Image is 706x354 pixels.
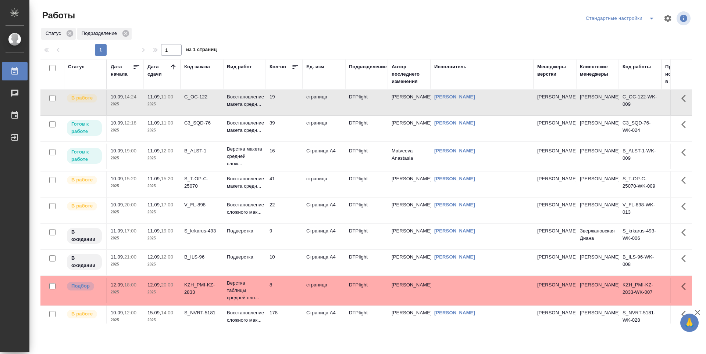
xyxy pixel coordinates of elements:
div: V_FL-898 [184,201,220,209]
p: 11.09, [147,94,161,100]
p: [PERSON_NAME] [537,253,573,261]
p: 10.09, [111,310,124,315]
p: Готов к работе [71,120,97,135]
p: 2025 [147,261,177,268]
p: 2025 [111,261,140,268]
p: 14:00 [161,310,173,315]
td: [PERSON_NAME] [576,116,619,141]
p: 12.09, [111,282,124,288]
td: C3_SQD-76-WK-024 [619,116,662,141]
p: 11.09, [147,120,161,126]
p: 11.09, [111,228,124,234]
td: DTPlight [345,90,388,115]
p: 21:00 [124,254,136,260]
p: 2025 [147,101,177,108]
div: Дата сдачи [147,63,170,78]
p: [PERSON_NAME] [537,281,573,289]
a: [PERSON_NAME] [434,94,475,100]
div: Подразделение [349,63,387,71]
p: 2025 [111,235,140,242]
p: 11.09, [147,148,161,153]
p: 15.09, [147,310,161,315]
td: DTPlight [345,198,388,223]
td: [PERSON_NAME] [388,198,431,223]
p: 10.09, [111,120,124,126]
p: Восстановление макета средн... [227,119,262,134]
td: [PERSON_NAME] [388,278,431,303]
p: Подбор [71,282,90,290]
td: S_krkarus-493-WK-006 [619,224,662,249]
td: DTPlight [345,278,388,303]
p: В ожидании [71,228,97,243]
a: [PERSON_NAME] [434,176,475,181]
td: 8 [266,278,303,303]
td: DTPlight [345,171,388,197]
a: [PERSON_NAME] [434,254,475,260]
p: 2025 [111,317,140,324]
td: Matveeva Anastasia [388,144,431,169]
div: Менеджеры верстки [537,63,573,78]
p: [PERSON_NAME] [537,93,573,101]
p: 17:00 [124,228,136,234]
p: 14:24 [124,94,136,100]
p: 11:00 [161,94,173,100]
p: 18:00 [124,282,136,288]
div: B_ALST-1 [184,147,220,155]
p: В работе [71,310,93,318]
td: 9 [266,224,303,249]
td: DTPlight [345,116,388,141]
p: Готов к работе [71,148,97,163]
div: split button [584,12,659,24]
a: [PERSON_NAME] [434,228,475,234]
p: В работе [71,202,93,210]
p: 12:00 [161,148,173,153]
p: [PERSON_NAME] [537,147,573,155]
p: 10.09, [111,176,124,181]
p: 2025 [111,289,140,296]
div: Исполнитель [434,63,467,71]
p: 2025 [147,183,177,190]
p: 2025 [111,155,140,162]
p: Восстановление макета средн... [227,175,262,190]
button: Здесь прячутся важные кнопки [677,278,695,295]
button: Здесь прячутся важные кнопки [677,224,695,241]
p: Верстка макета средней слож... [227,145,262,167]
p: [PERSON_NAME] [537,227,573,235]
p: 11:00 [161,120,173,126]
div: Исполнитель может приступить к работе [66,119,103,137]
div: Дата начала [111,63,133,78]
p: Статус [46,30,64,37]
td: Страница А4 [303,144,345,169]
div: B_ILS-96 [184,253,220,261]
td: Звержановская Диана [576,224,619,249]
div: Исполнитель выполняет работу [66,201,103,211]
div: Исполнитель назначен, приступать к работе пока рано [66,227,103,245]
p: [PERSON_NAME] [537,309,573,317]
td: [PERSON_NAME] [576,90,619,115]
td: [PERSON_NAME] [388,171,431,197]
div: Автор последнего изменения [392,63,427,85]
p: 11.09, [147,202,161,207]
td: 10 [266,250,303,275]
td: DTPlight [345,224,388,249]
td: страница [303,116,345,141]
div: Можно подбирать исполнителей [66,281,103,291]
div: S_krkarus-493 [184,227,220,235]
span: Посмотреть информацию [677,11,692,25]
td: [PERSON_NAME] [388,224,431,249]
p: 2025 [147,209,177,216]
p: 10.09, [111,94,124,100]
td: Страница А4 [303,198,345,223]
p: 11.09, [111,254,124,260]
td: 22 [266,198,303,223]
button: Здесь прячутся важные кнопки [677,144,695,161]
a: [PERSON_NAME] [434,202,475,207]
div: Вид работ [227,63,252,71]
a: [PERSON_NAME] [434,148,475,153]
div: C3_SQD-76 [184,119,220,127]
td: [PERSON_NAME] [576,278,619,303]
p: 12:00 [124,310,136,315]
p: В работе [71,94,93,102]
p: [PERSON_NAME] [537,175,573,183]
p: 15:20 [124,176,136,181]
